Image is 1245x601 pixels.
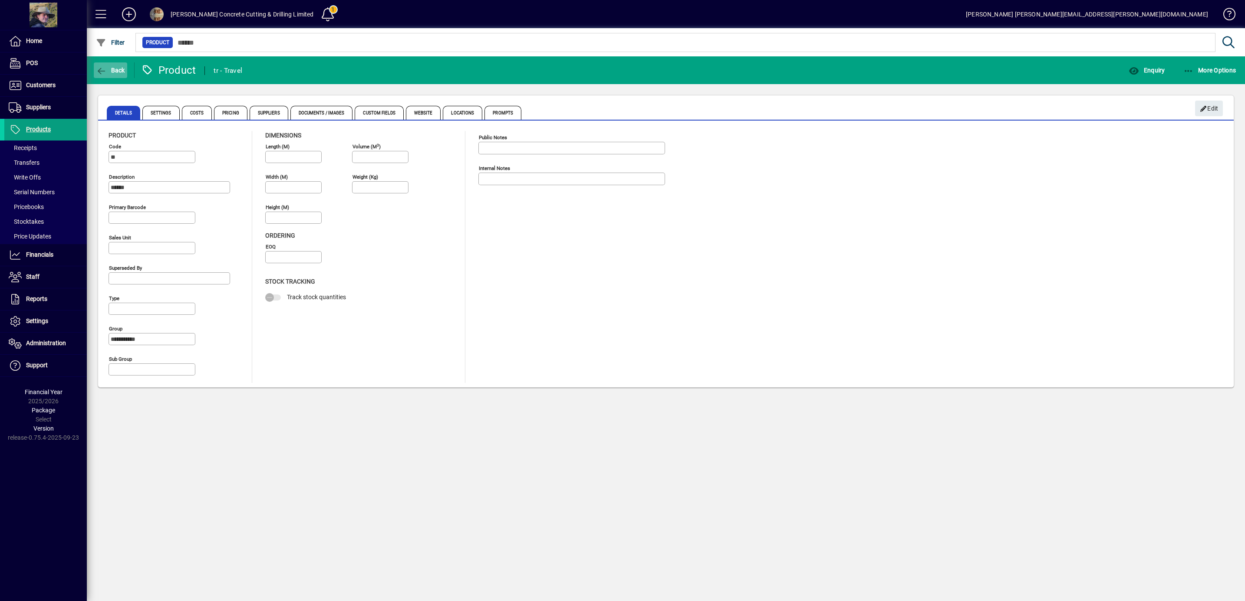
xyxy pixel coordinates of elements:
[115,7,143,22] button: Add
[9,174,41,181] span: Write Offs
[109,132,136,139] span: Product
[96,39,125,46] span: Filter
[9,203,44,210] span: Pricebooks
[143,7,171,22] button: Profile
[4,52,87,74] a: POS
[87,62,135,78] app-page-header-button: Back
[1200,101,1219,116] span: Edit
[33,425,54,432] span: Version
[1195,101,1223,116] button: Edit
[4,214,87,229] a: Stocktakes
[4,30,87,52] a: Home
[966,7,1208,21] div: [PERSON_NAME] [PERSON_NAME][EMAIL_ADDRESS][PERSON_NAME][DOMAIN_NAME]
[287,294,346,300] span: Track stock quantities
[4,333,87,354] a: Administration
[4,266,87,288] a: Staff
[109,204,146,210] mat-label: Primary barcode
[4,97,87,118] a: Suppliers
[377,143,379,147] sup: 3
[109,174,135,180] mat-label: Description
[1126,62,1167,78] button: Enquiry
[142,106,180,120] span: Settings
[4,155,87,170] a: Transfers
[9,189,55,196] span: Serial Numbers
[94,62,127,78] button: Back
[171,7,314,21] div: [PERSON_NAME] Concrete Cutting & Drilling Limited
[146,38,169,47] span: Product
[4,310,87,332] a: Settings
[479,165,510,171] mat-label: Internal Notes
[9,233,51,240] span: Price Updates
[107,106,140,120] span: Details
[96,67,125,74] span: Back
[4,229,87,244] a: Price Updates
[266,174,288,180] mat-label: Width (m)
[26,317,48,324] span: Settings
[26,273,40,280] span: Staff
[9,144,37,151] span: Receipts
[94,35,127,50] button: Filter
[484,106,521,120] span: Prompts
[182,106,212,120] span: Costs
[266,244,276,250] mat-label: EOQ
[4,288,87,310] a: Reports
[109,144,121,150] mat-label: Code
[109,265,142,271] mat-label: Superseded by
[355,106,403,120] span: Custom Fields
[479,134,507,140] mat-label: Public Notes
[25,389,63,395] span: Financial Year
[265,232,295,239] span: Ordering
[109,356,132,362] mat-label: Sub group
[265,278,315,285] span: Stock Tracking
[1183,67,1236,74] span: More Options
[4,75,87,96] a: Customers
[26,340,66,346] span: Administration
[214,64,242,78] div: tr - Travel
[9,218,44,225] span: Stocktakes
[1217,2,1234,30] a: Knowledge Base
[109,295,119,301] mat-label: Type
[26,126,51,133] span: Products
[406,106,441,120] span: Website
[266,204,289,210] mat-label: Height (m)
[266,144,290,150] mat-label: Length (m)
[26,251,53,258] span: Financials
[141,63,196,77] div: Product
[250,106,288,120] span: Suppliers
[352,174,378,180] mat-label: Weight (Kg)
[32,407,55,414] span: Package
[9,159,40,166] span: Transfers
[4,170,87,185] a: Write Offs
[290,106,353,120] span: Documents / Images
[4,185,87,199] a: Serial Numbers
[265,132,301,139] span: Dimensions
[26,82,56,88] span: Customers
[4,140,87,155] a: Receipts
[1181,62,1238,78] button: More Options
[443,106,482,120] span: Locations
[1129,67,1165,74] span: Enquiry
[26,104,51,111] span: Suppliers
[352,144,381,150] mat-label: Volume (m )
[26,295,47,302] span: Reports
[214,106,247,120] span: Pricing
[4,199,87,214] a: Pricebooks
[26,37,42,44] span: Home
[4,244,87,266] a: Financials
[109,235,131,241] mat-label: Sales unit
[4,355,87,376] a: Support
[109,326,122,332] mat-label: Group
[26,59,38,66] span: POS
[26,362,48,369] span: Support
